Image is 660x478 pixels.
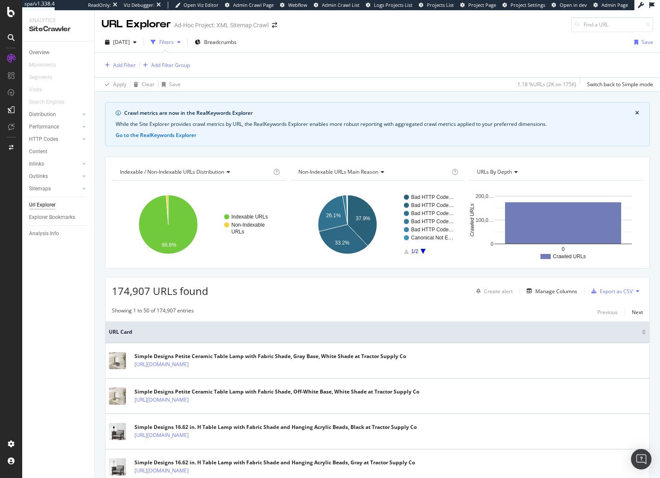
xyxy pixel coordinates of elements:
h4: Indexable / Non-Indexable URLs Distribution [118,165,272,179]
a: Project Page [460,2,496,9]
a: Overview [29,48,88,57]
div: Outlinks [29,172,48,181]
a: Explorer Bookmarks [29,213,88,222]
text: 98.8% [162,242,176,248]
a: Content [29,147,88,156]
text: Bad HTTP Code… [411,219,454,224]
svg: A chart. [469,187,641,262]
a: Sitemaps [29,184,80,193]
input: Find a URL [571,17,653,32]
span: Admin Crawl Page [233,2,274,8]
div: Apply [113,81,126,88]
span: Logs Projects List [374,2,412,8]
button: close banner [633,108,641,119]
div: Performance [29,122,59,131]
text: 200,0… [476,193,494,199]
div: HTTP Codes [29,135,58,144]
button: Clear [130,78,155,91]
text: 37.9% [356,216,370,222]
a: HTTP Codes [29,135,80,144]
img: main image [109,423,126,440]
button: Breadcrumbs [191,35,240,49]
div: Explorer Bookmarks [29,213,75,222]
button: Apply [102,78,126,91]
div: Add Filter Group [151,61,190,69]
text: Canonical Not E… [411,235,453,241]
div: Overview [29,48,50,57]
span: Open Viz Editor [184,2,219,8]
a: Projects List [419,2,454,9]
a: Inlinks [29,160,80,169]
a: Url Explorer [29,201,88,210]
div: Content [29,147,47,156]
div: Showing 1 to 50 of 174,907 entries [112,307,194,317]
text: 0 [491,241,494,247]
span: URL Card [109,328,640,336]
a: [URL][DOMAIN_NAME] [134,396,189,404]
div: Inlinks [29,160,44,169]
div: Url Explorer [29,201,55,210]
div: Visits [29,85,42,94]
text: Bad HTTP Code… [411,210,454,216]
span: Project Settings [511,2,545,8]
button: Save [631,35,653,49]
span: Admin Page [602,2,628,8]
div: info banner [105,102,650,146]
img: main image [109,458,126,475]
text: Bad HTTP Code… [411,202,454,208]
svg: A chart. [290,187,464,262]
div: Add Filter [113,61,136,69]
div: Ad-Hoc Project: XML Sitemap Crawl [174,21,269,29]
span: Webflow [288,2,307,8]
button: Add Filter Group [140,60,190,70]
div: Analytics [29,17,88,24]
button: Create alert [473,284,513,298]
a: Distribution [29,110,80,119]
span: URLs by Depth [477,168,512,175]
a: Analysis Info [29,229,88,238]
a: Segments [29,73,61,82]
img: main image [109,352,126,369]
text: Bad HTTP Code… [411,194,454,200]
div: Create alert [484,288,513,295]
a: Search Engines [29,98,73,107]
a: Admin Crawl Page [225,2,274,9]
text: 26.1% [326,213,341,219]
div: Simple Designs 16.62 in. H Table Lamp with Fabric Shade and Hanging Acrylic Beads, Gray at Tracto... [134,459,415,466]
a: Open Viz Editor [175,2,219,9]
div: Switch back to Simple mode [587,81,653,88]
text: Crawled URLs [553,254,586,259]
div: Manage Columns [535,288,577,295]
text: Crawled URLs [469,204,475,236]
span: 2025 Oct. 6th [113,38,130,46]
a: Webflow [280,2,307,9]
button: Filters [147,35,184,49]
a: [URL][DOMAIN_NAME] [134,431,189,440]
button: Add Filter [102,60,136,70]
h4: URLs by Depth [475,165,635,179]
span: 174,907 URLs found [112,284,208,298]
div: Analysis Info [29,229,59,238]
svg: A chart. [112,187,284,262]
div: Simple Designs Petite Ceramic Table Lamp with Fabric Shade, Gray Base, White Shade at Tractor Sup... [134,353,406,360]
a: Movements [29,61,64,70]
span: Breadcrumbs [204,38,237,46]
a: Outlinks [29,172,80,181]
div: URL Explorer [102,17,171,32]
text: 100,0… [476,217,494,223]
button: Go to the RealKeywords Explorer [116,131,196,139]
div: Distribution [29,110,56,119]
span: Indexable / Non-Indexable URLs distribution [120,168,224,175]
button: Previous [597,307,618,317]
div: Previous [597,309,618,316]
span: Admin Crawl List [322,2,359,8]
div: Sitemaps [29,184,51,193]
div: Search Engines [29,98,64,107]
div: Next [632,309,643,316]
a: Open in dev [552,2,587,9]
div: SiteCrawler [29,24,88,34]
text: 0 [562,246,565,252]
